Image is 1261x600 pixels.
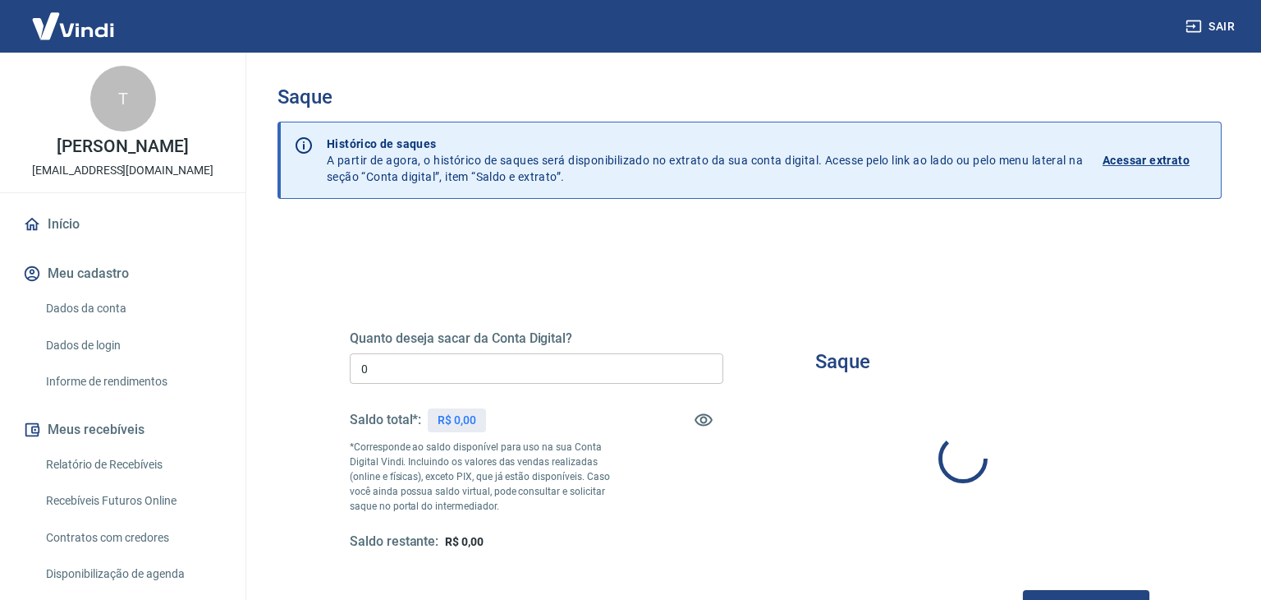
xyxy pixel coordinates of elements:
[445,535,484,548] span: R$ 0,00
[277,85,1222,108] h3: Saque
[32,162,213,179] p: [EMAIL_ADDRESS][DOMAIN_NAME]
[39,557,226,591] a: Disponibilização de agenda
[350,440,630,514] p: *Corresponde ao saldo disponível para uso na sua Conta Digital Vindi. Incluindo os valores das ve...
[327,136,1083,185] p: A partir de agora, o histórico de saques será disponibilizado no extrato da sua conta digital. Ac...
[39,484,226,518] a: Recebíveis Futuros Online
[1103,152,1190,168] p: Acessar extrato
[39,292,226,325] a: Dados da conta
[815,350,870,373] h3: Saque
[1182,12,1241,42] button: Sair
[350,412,421,428] h5: Saldo total*:
[39,329,226,362] a: Dados de login
[57,138,188,155] p: [PERSON_NAME]
[39,448,226,482] a: Relatório de Recebíveis
[39,521,226,555] a: Contratos com credores
[20,1,126,51] img: Vindi
[20,256,226,292] button: Meu cadastro
[350,533,438,551] h5: Saldo restante:
[20,412,226,448] button: Meus recebíveis
[1103,136,1208,185] a: Acessar extrato
[20,206,226,242] a: Início
[438,412,476,429] p: R$ 0,00
[39,365,226,399] a: Informe de rendimentos
[327,136,1083,152] p: Histórico de saques
[350,330,723,347] h5: Quanto deseja sacar da Conta Digital?
[90,66,156,132] div: T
